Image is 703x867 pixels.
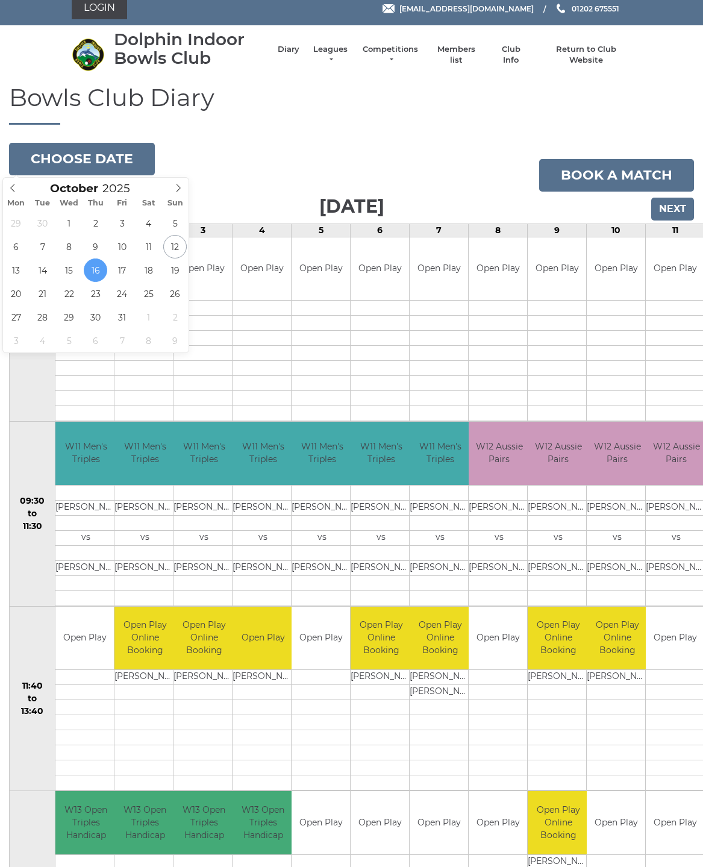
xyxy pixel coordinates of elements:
[50,183,98,195] span: Scroll to increment
[469,607,527,670] td: Open Play
[55,607,114,670] td: Open Play
[528,224,587,237] td: 9
[56,199,83,207] span: Wed
[55,530,116,545] td: vs
[233,422,293,485] td: W11 Men's Triples
[84,282,107,305] span: October 23, 2025
[173,607,234,670] td: Open Play Online Booking
[136,199,162,207] span: Sat
[410,607,470,670] td: Open Play Online Booking
[233,670,293,685] td: [PERSON_NAME]
[163,329,187,352] span: November 9, 2025
[10,606,55,791] td: 11:40 to 13:40
[173,500,234,515] td: [PERSON_NAME]
[469,530,530,545] td: vs
[528,560,589,575] td: [PERSON_NAME]
[114,791,175,854] td: W13 Open Triples Handicap
[528,530,589,545] td: vs
[84,235,107,258] span: October 9, 2025
[233,607,293,670] td: Open Play
[137,235,160,258] span: October 11, 2025
[292,560,352,575] td: [PERSON_NAME]
[30,199,56,207] span: Tue
[114,607,175,670] td: Open Play Online Booking
[137,211,160,235] span: October 4, 2025
[410,791,468,854] td: Open Play
[173,530,234,545] td: vs
[572,4,619,13] span: 01202 675551
[528,500,589,515] td: [PERSON_NAME]
[31,329,54,352] span: November 4, 2025
[278,44,299,55] a: Diary
[114,500,175,515] td: [PERSON_NAME]
[110,235,134,258] span: October 10, 2025
[98,181,145,195] input: Scroll to increment
[351,530,411,545] td: vs
[233,560,293,575] td: [PERSON_NAME]
[351,224,410,237] td: 6
[292,224,351,237] td: 5
[587,607,648,670] td: Open Play Online Booking
[173,670,234,685] td: [PERSON_NAME]
[292,237,350,301] td: Open Play
[31,235,54,258] span: October 7, 2025
[114,30,266,67] div: Dolphin Indoor Bowls Club
[57,235,81,258] span: October 8, 2025
[233,530,293,545] td: vs
[110,329,134,352] span: November 7, 2025
[233,500,293,515] td: [PERSON_NAME]
[173,791,234,854] td: W13 Open Triples Handicap
[4,235,28,258] span: October 6, 2025
[137,282,160,305] span: October 25, 2025
[109,199,136,207] span: Fri
[292,791,350,854] td: Open Play
[9,143,155,175] button: Choose date
[587,237,645,301] td: Open Play
[4,258,28,282] span: October 13, 2025
[587,500,648,515] td: [PERSON_NAME]
[110,211,134,235] span: October 3, 2025
[469,237,527,301] td: Open Play
[587,560,648,575] td: [PERSON_NAME]
[587,422,648,485] td: W12 Aussie Pairs
[162,199,189,207] span: Sun
[114,560,175,575] td: [PERSON_NAME]
[292,607,350,670] td: Open Play
[410,237,468,301] td: Open Play
[410,560,470,575] td: [PERSON_NAME]
[587,530,648,545] td: vs
[493,44,528,66] a: Club Info
[469,422,530,485] td: W12 Aussie Pairs
[55,422,116,485] td: W11 Men's Triples
[31,211,54,235] span: September 30, 2025
[31,258,54,282] span: October 14, 2025
[4,305,28,329] span: October 27, 2025
[292,530,352,545] td: vs
[351,560,411,575] td: [PERSON_NAME]
[651,198,694,221] input: Next
[57,329,81,352] span: November 5, 2025
[410,224,469,237] td: 7
[110,258,134,282] span: October 17, 2025
[469,791,527,854] td: Open Play
[114,422,175,485] td: W11 Men's Triples
[55,791,116,854] td: W13 Open Triples Handicap
[351,422,411,485] td: W11 Men's Triples
[114,530,175,545] td: vs
[173,560,234,575] td: [PERSON_NAME]
[137,258,160,282] span: October 18, 2025
[233,791,293,854] td: W13 Open Triples Handicap
[233,237,291,301] td: Open Play
[173,422,234,485] td: W11 Men's Triples
[9,84,694,125] h1: Bowls Club Diary
[383,3,534,14] a: Email [EMAIL_ADDRESS][DOMAIN_NAME]
[351,607,411,670] td: Open Play Online Booking
[84,211,107,235] span: October 2, 2025
[55,560,116,575] td: [PERSON_NAME]
[351,237,409,301] td: Open Play
[540,44,631,66] a: Return to Club Website
[587,224,646,237] td: 10
[163,305,187,329] span: November 2, 2025
[4,282,28,305] span: October 20, 2025
[3,199,30,207] span: Mon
